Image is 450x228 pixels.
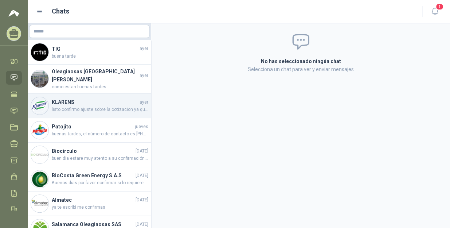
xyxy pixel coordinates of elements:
span: Buenos dias por favor confirmar si lo requieren en color especifico ? [52,179,148,186]
h4: KLARENS [52,98,138,106]
span: ya te escribi me confirmas [52,204,148,211]
a: Company LogoBioCosta Green Energy S.A.S[DATE]Buenos dias por favor confirmar si lo requieren en c... [28,167,151,192]
span: como estan buenas tardes [52,84,148,90]
img: Company Logo [31,70,48,88]
button: 1 [428,5,441,18]
span: [DATE] [136,221,148,228]
a: Company LogoTIGayerbuena tarde [28,40,151,65]
span: [DATE] [136,172,148,179]
h1: Chats [52,6,69,16]
img: Logo peakr [8,9,19,18]
h4: Patojito [52,123,133,131]
span: ayer [140,45,148,52]
span: buen dia estare muy atento a su confirmación nos quedan 3 unidades en inventario [52,155,148,162]
h2: No has seleccionado ningún chat [174,57,428,65]
h4: Almatec [52,196,134,204]
span: buenas tardes, el número de contacto es [PHONE_NUMBER], , gracias [52,131,148,138]
span: ayer [140,99,148,106]
h4: Oleaginosas [GEOGRAPHIC_DATA][PERSON_NAME] [52,67,138,84]
img: Company Logo [31,170,48,188]
img: Company Logo [31,97,48,115]
p: Selecciona un chat para ver y enviar mensajes [174,65,428,73]
span: 1 [435,3,443,10]
img: Company Logo [31,43,48,61]
img: Company Logo [31,121,48,139]
a: Company LogoOleaginosas [GEOGRAPHIC_DATA][PERSON_NAME]ayercomo estan buenas tardes [28,65,151,94]
span: [DATE] [136,197,148,204]
span: ayer [140,72,148,79]
a: Company LogoPatojitojuevesbuenas tardes, el número de contacto es [PHONE_NUMBER], , gracias [28,118,151,143]
h4: BioCosta Green Energy S.A.S [52,171,134,179]
span: listo confirmo ajuste sobre la cotizacion ya quedo en espera de su confirmacion [52,106,148,113]
img: Company Logo [31,146,48,163]
a: Company LogoAlmatec[DATE]ya te escribi me confirmas [28,192,151,216]
img: Company Logo [31,195,48,212]
h4: TIG [52,45,138,53]
a: Company LogoBiocirculo[DATE]buen dia estare muy atento a su confirmación nos quedan 3 unidades en... [28,143,151,167]
h4: Biocirculo [52,147,134,155]
span: [DATE] [136,148,148,155]
span: buena tarde [52,53,148,60]
span: jueves [135,123,148,130]
a: Company LogoKLARENSayerlisto confirmo ajuste sobre la cotizacion ya quedo en espera de su confirm... [28,94,151,118]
